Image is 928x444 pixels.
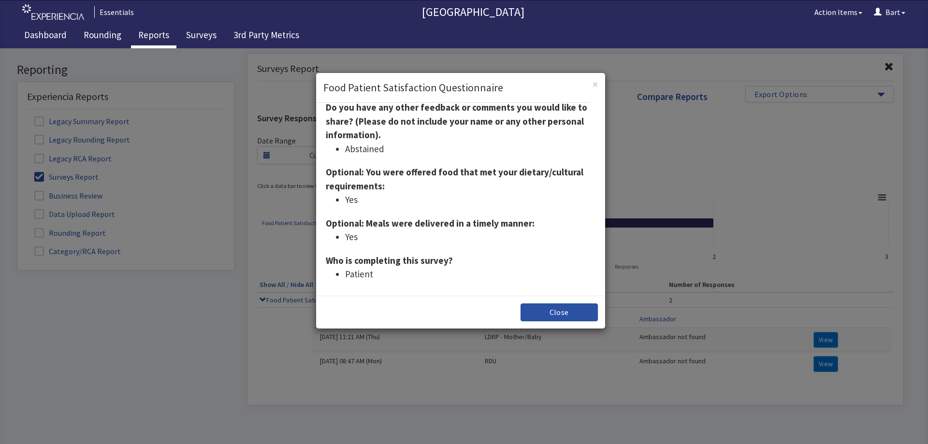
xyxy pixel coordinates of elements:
li: Yes [345,144,595,158]
a: Reports [131,24,176,48]
button: Bart [868,2,911,22]
p: [GEOGRAPHIC_DATA] [138,4,809,20]
strong: Who is completing this survey? [326,206,453,218]
button: Close [521,255,598,273]
div: Essentials [94,6,134,18]
button: Action Items [809,2,868,22]
span: × [593,29,598,43]
a: 3rd Party Metrics [226,24,306,48]
a: Dashboard [17,24,74,48]
h3: Food Patient Satisfaction Questionnaire [323,32,593,47]
li: Abstained [345,94,595,108]
a: Surveys [179,24,224,48]
li: Yes [345,182,595,196]
strong: Optional: You were offered food that met your dietary/cultural requirements: [326,118,583,143]
strong: Do you have any other feedback or comments you would like to share? (Please do not include your n... [326,53,587,92]
li: Patient [345,219,595,233]
img: experiencia_logo.png [22,4,84,20]
strong: Optional: Meals were delivered in a timely manner: [326,169,535,181]
button: Close [593,31,598,41]
a: Rounding [76,24,129,48]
